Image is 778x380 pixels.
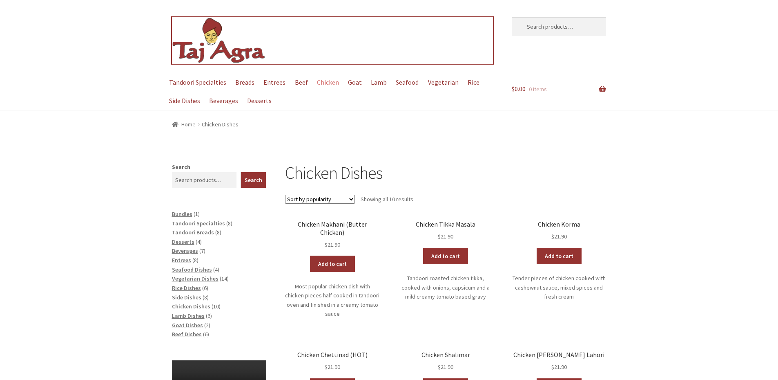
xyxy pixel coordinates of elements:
[172,312,205,319] a: Lamb Dishes
[512,351,606,372] a: Chicken [PERSON_NAME] Lahori $21.90
[399,220,493,228] h2: Chicken Tikka Masala
[221,275,227,282] span: 14
[172,220,225,227] a: Tandoori Specialties
[172,73,493,110] nav: Primary Navigation
[165,73,230,92] a: Tandoori Specialties
[213,303,219,310] span: 10
[529,85,547,93] span: 0 items
[285,195,355,204] select: Shop order
[512,220,606,228] h2: Chicken Korma
[260,73,290,92] a: Entrees
[196,120,202,129] span: /
[438,363,441,371] span: $
[172,322,203,329] a: Goat Dishes
[367,73,391,92] a: Lamb
[344,73,366,92] a: Goat
[313,73,343,92] a: Chicken
[512,274,606,301] p: Tender pieces of chicken cooked with cashewnut sauce, mixed spices and fresh cream
[512,85,515,93] span: $
[195,210,198,218] span: 1
[551,233,567,240] bdi: 21.90
[291,73,312,92] a: Beef
[197,238,200,245] span: 4
[325,241,328,248] span: $
[285,220,379,236] h2: Chicken Makhani (Butter Chicken)
[204,284,207,292] span: 6
[423,248,468,264] a: Add to cart: “Chicken Tikka Masala”
[464,73,483,92] a: Rice
[232,73,259,92] a: Breads
[551,233,554,240] span: $
[512,220,606,241] a: Chicken Korma $21.90
[217,229,220,236] span: 8
[438,233,441,240] span: $
[172,163,190,171] label: Search
[512,17,606,36] input: Search products…
[551,363,567,371] bdi: 21.90
[194,256,197,264] span: 8
[438,363,453,371] bdi: 21.90
[172,238,194,245] a: Desserts
[241,172,266,188] button: Search
[512,85,526,93] span: 0.00
[172,17,266,64] img: Dickson | Taj Agra Indian Restaurant
[285,351,379,359] h2: Chicken Chettinad (HOT)
[172,210,192,218] a: Bundles
[205,92,242,110] a: Beverages
[207,312,210,319] span: 6
[325,363,340,371] bdi: 21.90
[228,220,231,227] span: 8
[205,331,207,338] span: 6
[172,294,201,301] a: Side Dishes
[206,322,209,329] span: 2
[204,294,207,301] span: 8
[399,351,493,359] h2: Chicken Shalimar
[325,363,328,371] span: $
[172,331,202,338] a: Beef Dishes
[165,92,204,110] a: Side Dishes
[285,282,379,319] p: Most popular chicken dish with chicken pieces half cooked in tandoori oven and finished in a crea...
[399,220,493,241] a: Chicken Tikka Masala $21.90
[424,73,462,92] a: Vegetarian
[172,172,237,188] input: Search products…
[172,120,606,129] nav: breadcrumbs
[438,233,453,240] bdi: 21.90
[325,241,340,248] bdi: 21.90
[172,229,214,236] a: Tandoori Breads
[399,351,493,372] a: Chicken Shalimar $21.90
[215,266,218,273] span: 4
[285,220,379,249] a: Chicken Makhani (Butter Chicken) $21.90
[551,363,554,371] span: $
[201,247,204,254] span: 7
[310,256,355,272] a: Add to cart: “Chicken Makhani (Butter Chicken)”
[172,266,212,273] a: Seafood Dishes
[243,92,276,110] a: Desserts
[172,275,218,282] a: Vegetarian Dishes
[361,193,413,206] p: Showing all 10 results
[537,248,582,264] a: Add to cart: “Chicken Korma”
[512,351,606,359] h2: Chicken [PERSON_NAME] Lahori
[172,256,191,264] a: Entrees
[172,284,201,292] a: Rice Dishes
[285,351,379,372] a: Chicken Chettinad (HOT) $21.90
[172,121,196,128] a: Home
[172,247,198,254] a: Beverages
[285,162,606,183] h1: Chicken Dishes
[172,303,210,310] a: Chicken Dishes
[512,73,606,105] a: $0.00 0 items
[392,73,423,92] a: Seafood
[399,274,493,301] p: Tandoori roasted chicken tikka, cooked with onions, capsicum and a mild creamy tomato based gravy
